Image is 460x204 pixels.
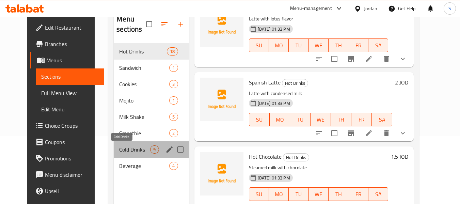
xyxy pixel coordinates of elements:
[36,68,104,85] a: Sections
[282,79,308,87] span: Hot Drinks
[114,76,189,92] div: Cookies3
[313,115,328,125] span: WE
[375,115,390,125] span: SA
[30,134,104,150] a: Coupons
[395,125,411,141] button: show more
[354,115,369,125] span: FR
[119,162,169,170] span: Beverage
[169,113,178,121] div: items
[351,113,372,126] button: FR
[331,41,346,50] span: TH
[119,96,169,105] span: Mojito
[249,187,269,201] button: SU
[41,89,99,97] span: Full Menu View
[114,141,189,158] div: Cold Drinks9edit
[365,129,373,137] a: Edit menu item
[255,26,293,32] span: [DATE] 01:33 PM
[114,92,189,109] div: Mojito1
[119,129,169,137] span: Smoothie
[395,78,408,87] h6: 2 JOD
[448,5,451,12] span: S
[114,60,189,76] div: Sandwich1
[169,96,178,105] div: items
[364,5,377,12] div: Jordan
[343,125,359,141] button: Branch-specific-item
[270,113,290,126] button: MO
[169,80,178,88] div: items
[30,19,104,36] a: Edit Restaurant
[365,55,373,63] a: Edit menu item
[290,113,311,126] button: TU
[45,23,99,32] span: Edit Restaurant
[348,187,368,201] button: FR
[200,3,243,47] img: Louts Latte
[45,40,99,48] span: Branches
[399,55,407,63] svg: Show Choices
[312,41,326,50] span: WE
[36,85,104,101] a: Full Menu View
[289,38,308,52] button: TU
[167,48,177,55] span: 18
[170,130,177,137] span: 2
[368,187,388,201] button: SA
[334,115,349,125] span: TH
[119,145,150,154] span: Cold Drinks
[331,189,346,199] span: TH
[114,109,189,125] div: Milk Shake5
[269,187,289,201] button: MO
[45,171,99,179] span: Menu disclaimer
[45,122,99,130] span: Choice Groups
[249,152,282,162] span: Hot Chocolate
[283,153,309,161] div: Hot Drinks
[249,89,393,98] p: Latte with condensed milk
[30,117,104,134] a: Choice Groups
[283,154,309,161] span: Hot Drinks
[114,41,189,177] nav: Menu sections
[309,187,329,201] button: WE
[255,175,293,181] span: [DATE] 01:33 PM
[311,51,327,67] button: sort-choices
[290,4,332,13] div: Menu-management
[114,125,189,141] div: Smoothie2
[200,78,243,121] img: Spanish Latte
[252,189,266,199] span: SU
[249,163,388,172] p: Steamed milk with chocolate
[150,146,158,153] span: 9
[30,36,104,52] a: Branches
[249,113,270,126] button: SU
[329,38,348,52] button: TH
[399,129,407,137] svg: Show Choices
[169,129,178,137] div: items
[119,64,169,72] span: Sandwich
[343,51,359,67] button: Branch-specific-item
[252,115,267,125] span: SU
[312,189,326,199] span: WE
[41,105,99,113] span: Edit Menu
[170,114,177,120] span: 5
[311,113,331,126] button: WE
[351,41,365,50] span: FR
[272,189,286,199] span: MO
[45,154,99,162] span: Promotions
[252,41,266,50] span: SU
[272,115,287,125] span: MO
[391,152,408,161] h6: 1.5 JOD
[119,113,169,121] div: Milk Shake
[167,47,178,56] div: items
[291,41,306,50] span: TU
[249,15,388,23] p: Latte with lotus flavor
[114,158,189,174] div: Beverage4
[169,64,178,72] div: items
[272,41,286,50] span: MO
[30,52,104,68] a: Menus
[378,125,395,141] button: delete
[293,115,308,125] span: TU
[36,101,104,117] a: Edit Menu
[311,125,327,141] button: sort-choices
[119,80,169,88] div: Cookies
[170,163,177,169] span: 4
[331,113,351,126] button: TH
